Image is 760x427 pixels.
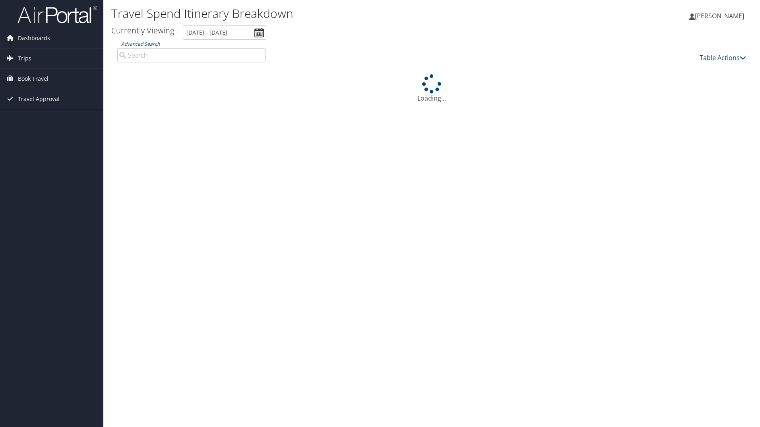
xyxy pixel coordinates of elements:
span: [PERSON_NAME] [695,12,744,20]
a: Table Actions [700,53,746,62]
span: Travel Approval [18,89,60,109]
input: Advanced Search [117,48,266,62]
span: Dashboards [18,28,50,48]
span: Book Travel [18,69,48,89]
a: Advanced Search [121,41,160,47]
input: [DATE] - [DATE] [183,25,266,40]
div: Loading... [111,74,752,103]
h3: Currently Viewing [111,25,174,36]
h1: Travel Spend Itinerary Breakdown [111,5,539,22]
a: [PERSON_NAME] [689,4,752,28]
img: airportal-logo.png [17,5,97,24]
span: Trips [18,49,31,68]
